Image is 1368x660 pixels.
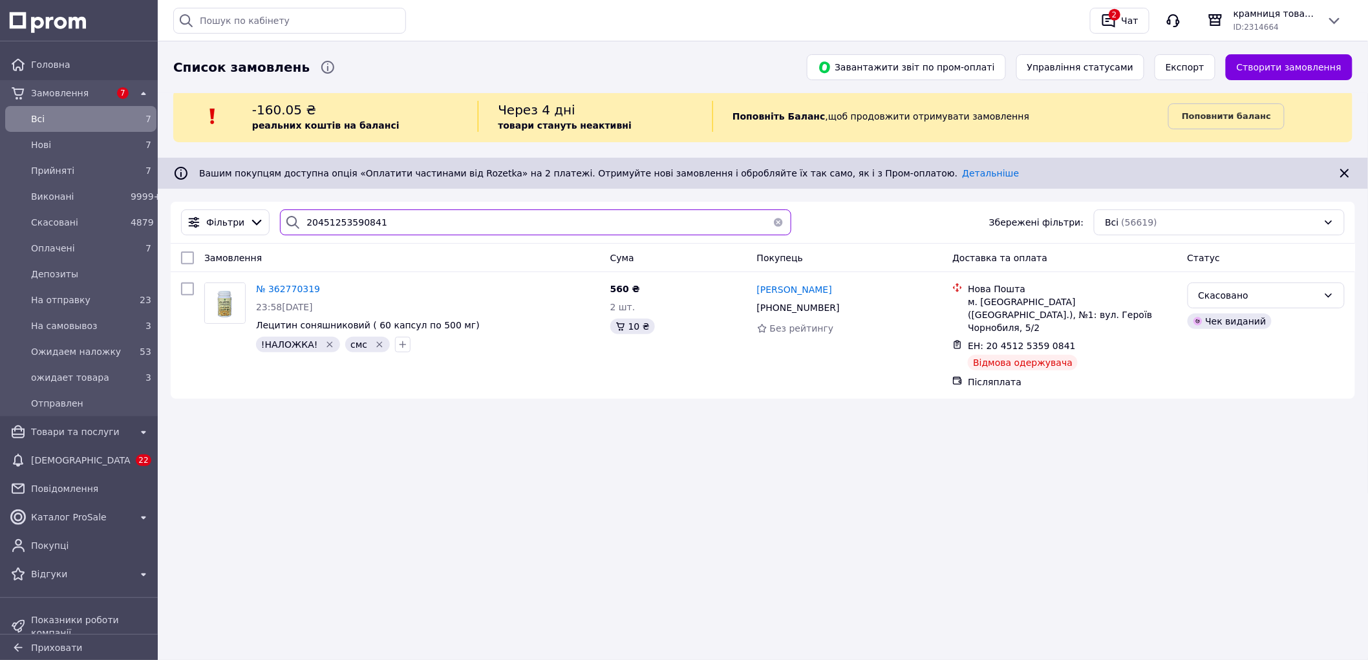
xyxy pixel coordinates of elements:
button: Управління статусами [1016,54,1144,80]
span: !НАЛОЖКА! [261,339,317,350]
a: [PERSON_NAME] [757,283,832,296]
span: [DEMOGRAPHIC_DATA] [31,454,131,467]
span: ID: 2314664 [1234,23,1279,32]
span: 7 [145,114,151,124]
div: Чек виданий [1188,314,1272,329]
span: 560 ₴ [610,284,640,294]
span: Замовлення [204,253,262,263]
div: Скасовано [1199,288,1318,303]
span: Відгуки [31,568,131,580]
span: 7 [117,87,129,99]
span: Товари та послуги [31,425,131,438]
span: Без рейтингу [770,323,834,334]
span: 23:58[DATE] [256,302,313,312]
span: ожидает товара [31,371,125,384]
span: 3 [145,321,151,331]
span: Нові [31,138,125,151]
a: Детальніше [963,168,1020,178]
svg: Видалити мітку [374,339,385,350]
span: Головна [31,58,151,71]
div: , щоб продовжити отримувати замовлення [712,101,1168,132]
span: Показники роботи компанії [31,613,151,639]
a: Фото товару [204,282,246,324]
button: 2Чат [1090,8,1149,34]
a: № 362770319 [256,284,320,294]
span: 7 [145,165,151,176]
input: Пошук по кабінету [173,8,406,34]
span: Отправлен [31,397,151,410]
a: Створити замовлення [1226,54,1352,80]
span: Оплачені [31,242,125,255]
div: Післяплата [968,376,1177,389]
span: Депозиты [31,268,151,281]
b: Поповніть Баланс [732,111,826,122]
span: Збережені фільтри: [989,216,1084,229]
button: Експорт [1155,54,1215,80]
span: 4879 [131,217,154,228]
span: Через 4 дні [498,102,575,118]
span: Всі [1105,216,1118,229]
span: 9999+ [131,191,161,202]
div: Відмова одержувача [968,355,1078,370]
a: Поповнити баланс [1168,103,1285,129]
span: Cума [610,253,634,263]
span: Ожидаем наложку [31,345,125,358]
span: Каталог ProSale [31,511,131,524]
span: Покупці [31,539,151,552]
b: Поповнити баланс [1182,111,1271,121]
span: Вашим покупцям доступна опція «Оплатити частинами від Rozetka» на 2 платежі. Отримуйте нові замов... [199,168,1019,178]
span: Виконані [31,190,125,203]
input: Пошук за номером замовлення, ПІБ покупця, номером телефону, Email, номером накладної [280,209,791,235]
b: реальних коштів на балансі [252,120,400,131]
span: ЕН: 20 4512 5359 0841 [968,341,1076,351]
span: Список замовлень [173,58,310,77]
span: Замовлення [31,87,110,100]
span: (56619) [1122,217,1157,228]
button: Завантажити звіт по пром-оплаті [807,54,1006,80]
span: Фільтри [206,216,244,229]
span: Доставка та оплата [952,253,1047,263]
span: Прийняті [31,164,125,177]
div: 10 ₴ [610,319,655,334]
span: -160.05 ₴ [252,102,316,118]
span: 22 [136,454,151,466]
svg: Видалити мітку [325,339,335,350]
div: Нова Пошта [968,282,1177,295]
span: Статус [1188,253,1221,263]
span: крамниця товарів для здоров'я ДОБРІ™ [1234,7,1316,20]
span: смс [350,339,367,350]
span: Всi [31,112,125,125]
span: [PERSON_NAME] [757,284,832,295]
span: 3 [145,372,151,383]
span: Скасовані [31,216,125,229]
div: Чат [1119,11,1141,30]
span: Приховати [31,643,82,653]
span: 7 [145,140,151,150]
b: товари стануть неактивні [498,120,632,131]
span: Покупець [757,253,803,263]
span: 2 шт. [610,302,636,312]
img: Фото товару [205,283,245,323]
button: Очистить [765,209,791,235]
span: 23 [140,295,151,305]
span: На самовывоз [31,319,125,332]
span: 7 [145,243,151,253]
span: 53 [140,346,151,357]
a: Лецитин соняшниковий ( 60 капсул по 500 мг) [256,320,480,330]
span: [PHONE_NUMBER] [757,303,840,313]
span: На отправку [31,293,125,306]
img: :exclamation: [203,107,222,126]
div: м. [GEOGRAPHIC_DATA] ([GEOGRAPHIC_DATA].), №1: вул. Героїв Чорнобиля, 5/2 [968,295,1177,334]
span: Повідомлення [31,482,151,495]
